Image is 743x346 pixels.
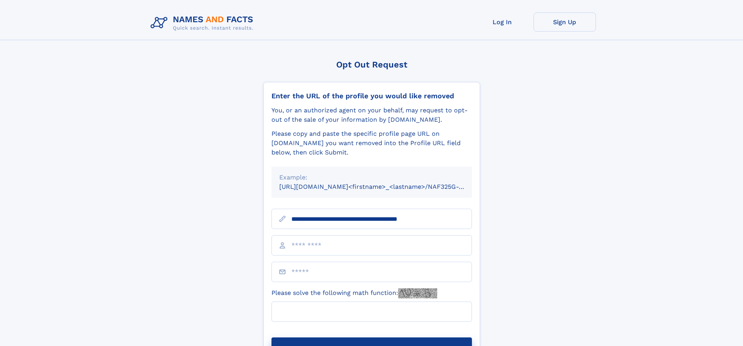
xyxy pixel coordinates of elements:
div: Please copy and paste the specific profile page URL on [DOMAIN_NAME] you want removed into the Pr... [271,129,472,157]
div: Example: [279,173,464,182]
img: Logo Names and Facts [147,12,260,34]
small: [URL][DOMAIN_NAME]<firstname>_<lastname>/NAF325G-xxxxxxxx [279,183,487,190]
a: Log In [471,12,534,32]
a: Sign Up [534,12,596,32]
div: Enter the URL of the profile you would like removed [271,92,472,100]
div: Opt Out Request [263,60,480,69]
label: Please solve the following math function: [271,288,437,298]
div: You, or an authorized agent on your behalf, may request to opt-out of the sale of your informatio... [271,106,472,124]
